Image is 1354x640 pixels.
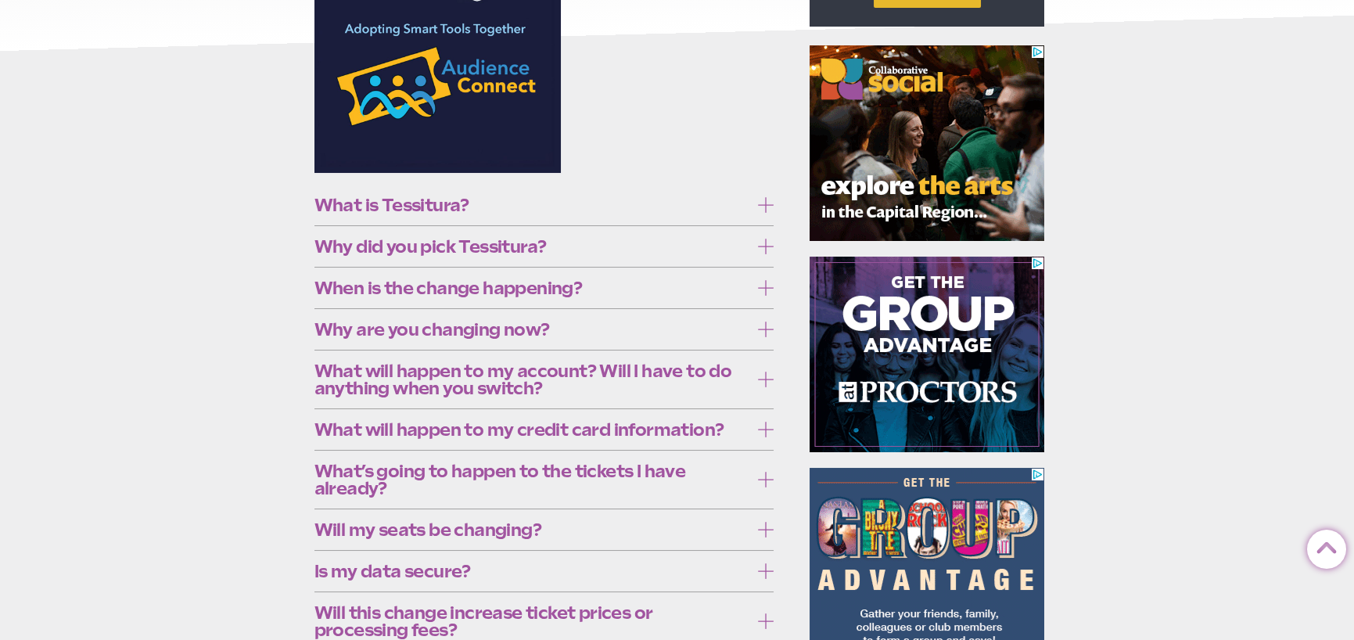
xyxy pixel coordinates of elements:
[314,321,750,338] span: Why are you changing now?
[314,421,750,438] span: What will happen to my credit card information?
[314,521,750,538] span: Will my seats be changing?
[314,238,750,255] span: Why did you pick Tessitura?
[314,196,750,214] span: What is Tessitura?
[314,362,750,397] span: What will happen to my account? Will I have to do anything when you switch?
[314,462,750,497] span: What’s going to happen to the tickets I have already?
[810,45,1044,241] iframe: Advertisement
[314,604,750,638] span: Will this change increase ticket prices or processing fees?
[810,257,1044,452] iframe: Advertisement
[314,279,750,297] span: When is the change happening?
[314,563,750,580] span: Is my data secure?
[1307,530,1338,562] a: Back to Top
